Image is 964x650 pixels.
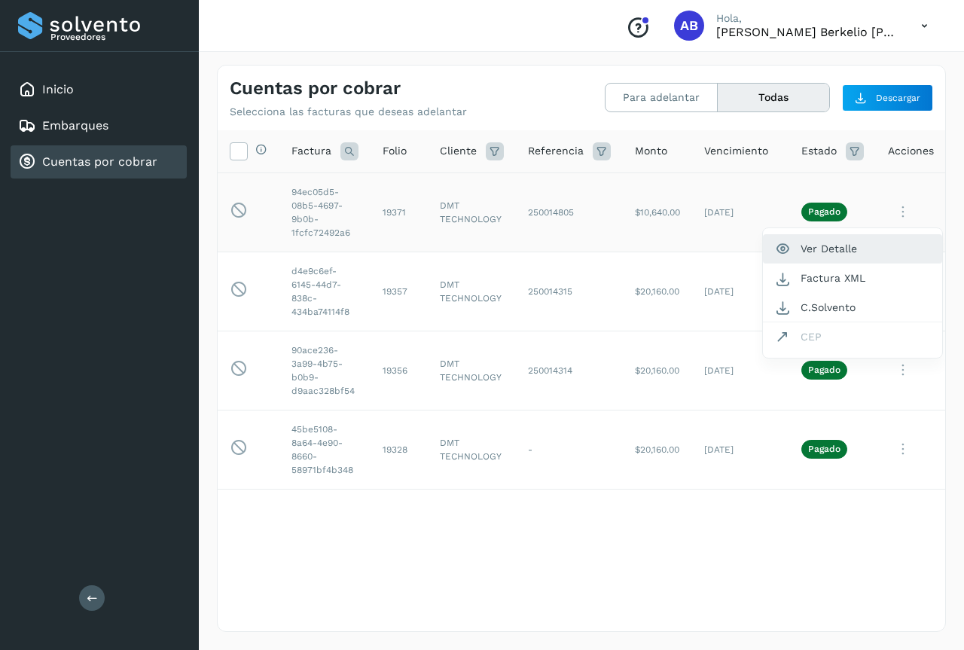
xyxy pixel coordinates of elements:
[763,322,942,351] button: CEP
[11,145,187,179] div: Cuentas por cobrar
[50,32,181,42] p: Proveedores
[11,109,187,142] div: Embarques
[42,118,108,133] a: Embarques
[11,73,187,106] div: Inicio
[763,293,942,322] button: C.Solvento
[42,82,74,96] a: Inicio
[763,264,942,292] button: Factura XML
[42,154,157,169] a: Cuentas por cobrar
[763,234,942,264] button: Ver Detalle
